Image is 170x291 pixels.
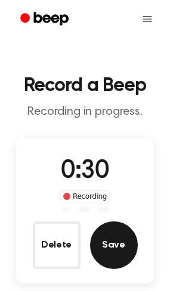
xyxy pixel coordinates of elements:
p: Recording in progress. [10,105,160,120]
span: 0:30 [61,159,109,184]
button: Delete Audio Record [33,221,81,269]
button: Menu [137,8,158,30]
div: Recording [60,190,110,202]
h1: Record a Beep [10,76,160,95]
a: Beep [12,8,79,31]
button: Save Audio Record [90,221,138,269]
